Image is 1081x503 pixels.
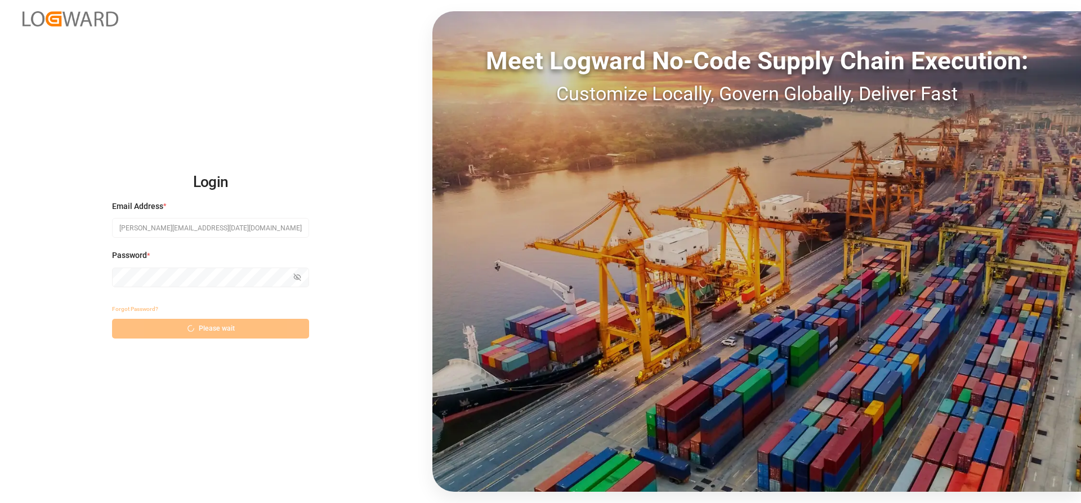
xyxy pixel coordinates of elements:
input: Enter your email [112,218,309,238]
span: Email Address [112,201,163,212]
div: Meet Logward No-Code Supply Chain Execution: [432,42,1081,79]
img: Logward_new_orange.png [23,11,118,26]
span: Password [112,250,147,261]
div: Customize Locally, Govern Globally, Deliver Fast [432,79,1081,108]
h2: Login [112,164,309,201]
